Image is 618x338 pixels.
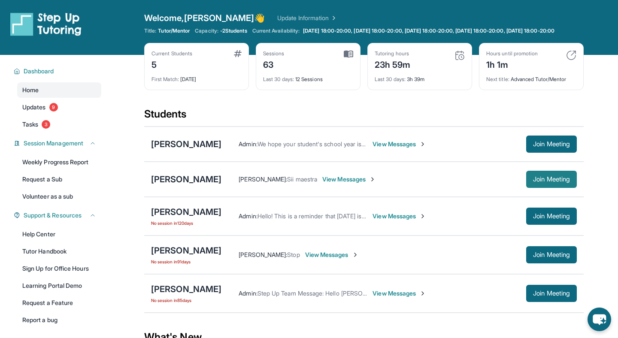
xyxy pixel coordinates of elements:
[263,71,353,83] div: 12 Sessions
[533,291,570,296] span: Join Meeting
[239,140,257,148] span: Admin :
[17,117,101,132] a: Tasks3
[144,27,156,34] span: Title:
[588,308,611,331] button: chat-button
[151,57,192,71] div: 5
[151,173,221,185] div: [PERSON_NAME]
[486,76,509,82] span: Next title :
[42,120,50,129] span: 3
[533,177,570,182] span: Join Meeting
[17,189,101,204] a: Volunteer as a sub
[263,50,285,57] div: Sessions
[329,14,337,22] img: Chevron Right
[277,14,337,22] a: Update Information
[151,71,242,83] div: [DATE]
[17,82,101,98] a: Home
[526,285,577,302] button: Join Meeting
[20,67,96,75] button: Dashboard
[526,246,577,263] button: Join Meeting
[24,67,54,75] span: Dashboard
[17,226,101,242] a: Help Center
[20,139,96,148] button: Session Management
[195,27,218,34] span: Capacity:
[344,50,353,58] img: card
[22,103,46,112] span: Updates
[486,71,576,83] div: Advanced Tutor/Mentor
[533,142,570,147] span: Join Meeting
[24,211,82,220] span: Support & Resources
[220,27,247,34] span: -2 Students
[17,244,101,259] a: Tutor Handbook
[486,57,538,71] div: 1h 1m
[375,76,406,82] span: Last 30 days :
[49,103,58,112] span: 9
[151,244,221,257] div: [PERSON_NAME]
[144,12,265,24] span: Welcome, [PERSON_NAME] 👋
[373,140,426,148] span: View Messages
[287,251,300,258] span: Stop
[486,50,538,57] div: Hours until promotion
[144,107,584,126] div: Students
[158,27,190,34] span: Tutor/Mentor
[375,50,411,57] div: Tutoring hours
[10,12,82,36] img: logo
[252,27,300,34] span: Current Availability:
[419,290,426,297] img: Chevron-Right
[322,175,376,184] span: View Messages
[17,312,101,328] a: Report a bug
[234,50,242,57] img: card
[17,278,101,293] a: Learning Portal Demo
[151,220,221,226] span: No session in 120 days
[22,120,38,129] span: Tasks
[239,290,257,297] span: Admin :
[20,211,96,220] button: Support & Resources
[263,76,294,82] span: Last 30 days :
[24,139,83,148] span: Session Management
[17,172,101,187] a: Request a Sub
[263,57,285,71] div: 63
[17,100,101,115] a: Updates9
[526,136,577,153] button: Join Meeting
[151,50,192,57] div: Current Students
[151,258,221,265] span: No session in 91 days
[533,252,570,257] span: Join Meeting
[151,297,221,304] span: No session in 85 days
[375,71,465,83] div: 3h 39m
[352,251,359,258] img: Chevron-Right
[17,154,101,170] a: Weekly Progress Report
[22,86,39,94] span: Home
[17,261,101,276] a: Sign Up for Office Hours
[239,251,287,258] span: [PERSON_NAME] :
[375,57,411,71] div: 23h 59m
[373,289,426,298] span: View Messages
[419,141,426,148] img: Chevron-Right
[287,175,317,183] span: Sii maestra
[151,206,221,218] div: [PERSON_NAME]
[369,176,376,183] img: Chevron-Right
[239,212,257,220] span: Admin :
[239,175,287,183] span: [PERSON_NAME] :
[454,50,465,60] img: card
[526,171,577,188] button: Join Meeting
[566,50,576,60] img: card
[373,212,426,220] span: View Messages
[526,208,577,225] button: Join Meeting
[305,250,359,259] span: View Messages
[17,295,101,311] a: Request a Feature
[303,27,554,34] span: [DATE] 18:00-20:00, [DATE] 18:00-20:00, [DATE] 18:00-20:00, [DATE] 18:00-20:00, [DATE] 18:00-20:00
[151,76,179,82] span: First Match :
[301,27,556,34] a: [DATE] 18:00-20:00, [DATE] 18:00-20:00, [DATE] 18:00-20:00, [DATE] 18:00-20:00, [DATE] 18:00-20:00
[151,283,221,295] div: [PERSON_NAME]
[533,214,570,219] span: Join Meeting
[419,213,426,220] img: Chevron-Right
[151,138,221,150] div: [PERSON_NAME]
